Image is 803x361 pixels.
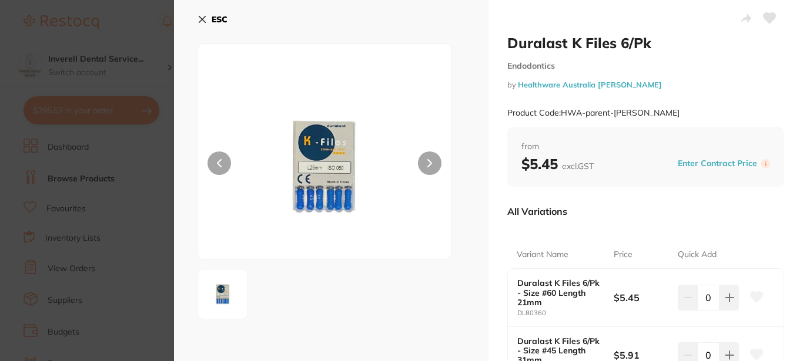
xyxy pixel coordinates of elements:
label: i [761,159,770,168]
small: by [507,80,784,89]
small: DL80360 [517,309,614,317]
button: ESC [198,9,227,29]
b: ESC [212,14,227,25]
button: Enter Contract Price [674,158,761,169]
b: $5.45 [614,291,671,304]
small: Product Code: HWA-parent-[PERSON_NAME] [507,108,680,118]
b: $5.45 [521,155,594,173]
p: Quick Add [678,249,717,261]
span: excl. GST [562,161,594,171]
span: from [521,141,770,153]
img: ZmlsZXMuanBn [202,273,244,315]
b: Duralast K Files 6/Pk - Size #60 Length 21mm [517,278,604,306]
p: Variant Name [517,249,568,261]
img: ZmlsZXMuanBn [249,73,400,259]
p: All Variations [507,205,567,217]
h2: Duralast K Files 6/Pk [507,34,784,52]
small: Endodontics [507,61,784,71]
p: Price [614,249,633,261]
a: Healthware Australia [PERSON_NAME] [518,80,662,89]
